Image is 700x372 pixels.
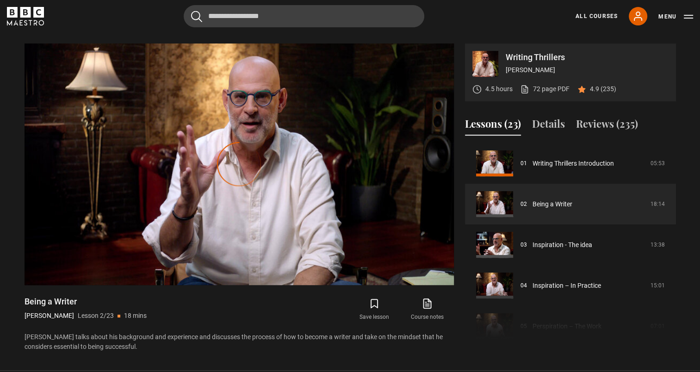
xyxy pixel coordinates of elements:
a: Being a Writer [533,199,572,209]
button: Reviews (235) [576,116,638,136]
h1: Being a Writer [25,296,147,307]
svg: BBC Maestro [7,7,44,25]
a: Writing Thrillers Introduction [533,159,614,168]
p: [PERSON_NAME] [25,311,74,321]
button: Lessons (23) [465,116,521,136]
button: Toggle navigation [658,12,693,21]
p: 4.5 hours [485,84,513,94]
a: Inspiration - The idea [533,240,592,250]
a: Inspiration – In Practice [533,281,601,291]
button: Details [532,116,565,136]
p: [PERSON_NAME] talks about his background and experience and discusses the process of how to becom... [25,332,454,352]
button: Save lesson [348,296,401,323]
input: Search [184,5,424,27]
p: Writing Thrillers [506,53,669,62]
p: [PERSON_NAME] [506,65,669,75]
a: All Courses [576,12,618,20]
a: Course notes [401,296,453,323]
p: 18 mins [124,311,147,321]
p: Lesson 2/23 [78,311,114,321]
video-js: Video Player [25,43,454,285]
button: Submit the search query [191,11,202,22]
p: 4.9 (235) [590,84,616,94]
a: 72 page PDF [520,84,570,94]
